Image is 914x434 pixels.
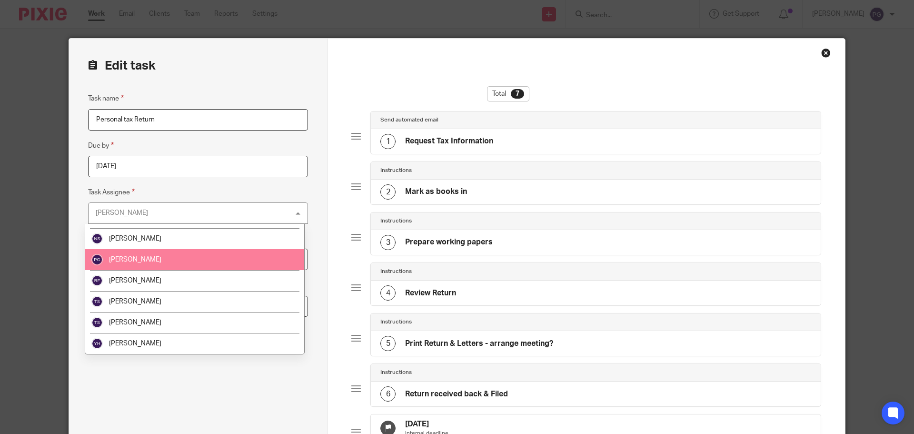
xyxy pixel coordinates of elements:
h4: [DATE] [405,419,448,429]
div: Total [487,86,529,101]
h4: Mark as books in [405,187,467,197]
img: svg%3E [91,296,103,307]
h4: Instructions [380,217,412,225]
h4: Instructions [380,318,412,326]
h4: Instructions [380,167,412,174]
div: 7 [511,89,524,99]
div: 5 [380,336,396,351]
div: Close this dialog window [821,48,831,58]
span: [PERSON_NAME] [109,277,161,284]
span: [PERSON_NAME] [109,256,161,263]
div: 6 [380,386,396,402]
div: 3 [380,235,396,250]
label: Due by [88,140,114,151]
h4: Instructions [380,369,412,376]
span: [PERSON_NAME] [109,298,161,305]
div: 2 [380,184,396,200]
img: svg%3E [91,338,103,349]
label: Task name [88,93,124,104]
h4: Send automated email [380,116,438,124]
img: svg%3E [91,317,103,328]
h4: Prepare working papers [405,237,493,247]
div: [PERSON_NAME] [96,210,148,216]
h4: Review Return [405,288,456,298]
h4: Request Tax Information [405,136,493,146]
input: Pick a date [88,156,308,177]
img: svg%3E [91,233,103,244]
span: [PERSON_NAME] [109,340,161,347]
label: Task Assignee [88,187,135,198]
span: [PERSON_NAME] [109,319,161,326]
h4: Return received back & Filed [405,389,508,399]
div: 1 [380,134,396,149]
h4: Print Return & Letters - arrange meeting? [405,339,553,349]
span: [PERSON_NAME] [109,235,161,242]
h4: Instructions [380,268,412,275]
img: svg%3E [91,275,103,286]
img: svg%3E [91,254,103,265]
div: 4 [380,285,396,301]
h2: Edit task [88,58,308,74]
